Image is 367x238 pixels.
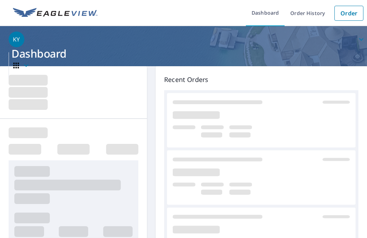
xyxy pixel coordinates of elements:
[334,6,363,21] a: Order
[13,8,97,19] img: EV Logo
[164,75,358,84] p: Recent Orders
[9,31,24,47] div: KY
[9,26,367,52] button: KY
[9,46,358,61] h1: Dashboard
